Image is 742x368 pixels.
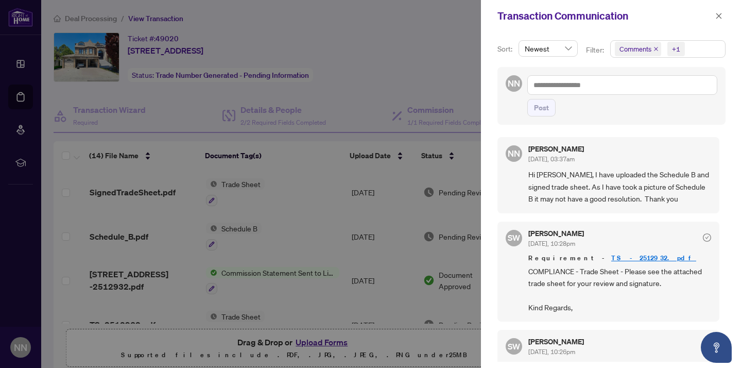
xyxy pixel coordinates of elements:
[527,99,556,116] button: Post
[701,332,732,363] button: Open asap
[528,253,711,263] span: Requirement -
[611,254,696,262] a: TS -2512932.pdf
[528,169,711,205] span: Hi [PERSON_NAME], I have uploaded the Schedule B and signed trade sheet. As I have took a picture...
[672,44,680,54] div: +1
[528,155,575,163] span: [DATE], 03:37am
[528,265,711,314] span: COMPLIANCE - Trade Sheet - Please see the attached trade sheet for your review and signature. Kin...
[508,340,521,353] span: SW
[586,44,606,56] p: Filter:
[528,348,575,356] span: [DATE], 10:26pm
[528,230,584,237] h5: [PERSON_NAME]
[525,41,572,56] span: Newest
[497,8,712,24] div: Transaction Communication
[528,338,584,345] h5: [PERSON_NAME]
[615,42,661,56] span: Comments
[703,233,711,242] span: check-circle
[508,77,520,90] span: NN
[619,44,651,54] span: Comments
[497,43,514,55] p: Sort:
[528,240,575,247] span: [DATE], 10:28pm
[508,147,520,160] span: NN
[653,46,659,52] span: close
[508,231,521,244] span: SW
[715,12,722,20] span: close
[528,145,584,153] h5: [PERSON_NAME]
